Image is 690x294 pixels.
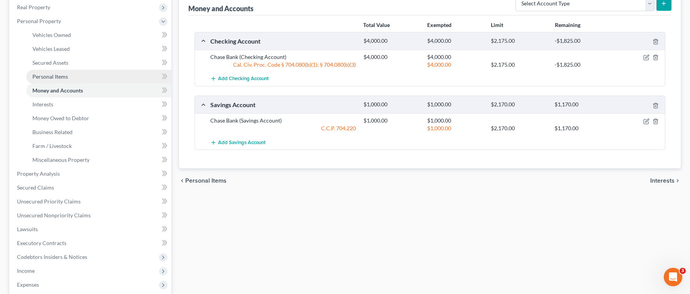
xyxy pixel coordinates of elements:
[32,45,70,52] span: Vehicles Leased
[32,73,68,80] span: Personal Items
[427,22,452,28] strong: Exempted
[360,37,423,45] div: $4,000.00
[423,53,487,61] div: $4,000.00
[26,153,171,167] a: Miscellaneous Property
[17,267,35,274] span: Income
[491,22,503,28] strong: Limit
[32,143,72,149] span: Farm / Livestock
[664,268,682,286] iframe: Intercom live chat
[17,240,66,246] span: Executory Contracts
[206,53,360,61] div: Chase Bank (Checking Account)
[179,178,227,184] button: chevron_left Personal Items
[555,22,580,28] strong: Remaining
[423,101,487,108] div: $1,000.00
[17,212,91,218] span: Unsecured Nonpriority Claims
[423,61,487,69] div: $4,000.00
[188,4,254,13] div: Money and Accounts
[26,139,171,153] a: Farm / Livestock
[360,53,423,61] div: $4,000.00
[26,97,171,111] a: Interests
[32,115,89,121] span: Money Owed to Debtor
[32,87,83,94] span: Money and Accounts
[26,56,171,70] a: Secured Assets
[487,61,551,69] div: $2,175.00
[32,59,68,66] span: Secured Assets
[487,101,551,108] div: $2,170.00
[32,129,73,135] span: Business Related
[423,37,487,45] div: $4,000.00
[206,101,360,109] div: Savings Account
[675,178,681,184] i: chevron_right
[680,268,686,274] span: 3
[26,42,171,56] a: Vehicles Leased
[17,184,54,191] span: Secured Claims
[17,226,38,232] span: Lawsuits
[551,101,614,108] div: $1,170.00
[17,254,87,260] span: Codebtors Insiders & Notices
[487,37,551,45] div: $2,175.00
[210,135,266,150] button: Add Savings Account
[423,124,487,132] div: $1,000.00
[179,178,185,184] i: chevron_left
[650,178,675,184] span: Interests
[26,125,171,139] a: Business Related
[11,195,171,208] a: Unsecured Priority Claims
[206,37,360,45] div: Checking Account
[17,198,81,205] span: Unsecured Priority Claims
[487,124,551,132] div: $2,170.00
[360,117,423,124] div: $1,000.00
[17,170,60,177] span: Property Analysis
[206,124,360,132] div: C.C.P. 704.220
[32,101,53,108] span: Interests
[26,70,171,84] a: Personal Items
[17,4,50,10] span: Real Property
[11,208,171,222] a: Unsecured Nonpriority Claims
[11,222,171,236] a: Lawsuits
[185,178,227,184] span: Personal Items
[32,32,71,38] span: Vehicles Owned
[551,124,614,132] div: $1,170.00
[650,178,681,184] button: Interests chevron_right
[210,72,269,86] button: Add Checking Account
[363,22,390,28] strong: Total Value
[26,111,171,125] a: Money Owed to Debtor
[17,281,39,288] span: Expenses
[423,117,487,124] div: $1,000.00
[551,37,614,45] div: -$1,825.00
[11,181,171,195] a: Secured Claims
[206,61,360,69] div: Cal. Civ. Proc. Code § 704.080(b)(1); § 704.080(b)(3)
[11,167,171,181] a: Property Analysis
[26,84,171,97] a: Money and Accounts
[26,28,171,42] a: Vehicles Owned
[360,101,423,108] div: $1,000.00
[218,76,269,82] span: Add Checking Account
[206,117,360,124] div: Chase Bank (Savings Account)
[551,61,614,69] div: -$1,825.00
[218,139,266,146] span: Add Savings Account
[17,18,61,24] span: Personal Property
[11,236,171,250] a: Executory Contracts
[32,156,90,163] span: Miscellaneous Property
